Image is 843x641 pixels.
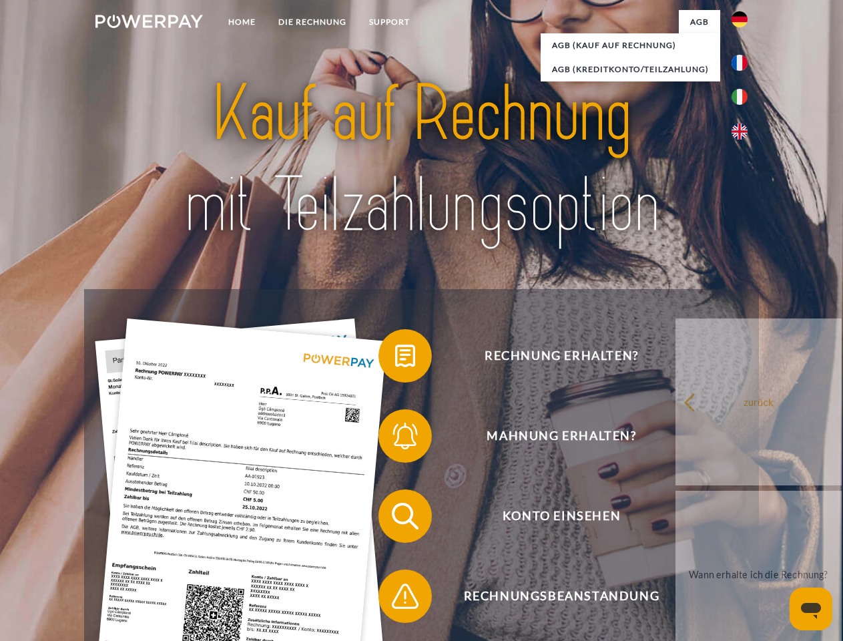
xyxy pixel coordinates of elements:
[378,570,726,623] button: Rechnungsbeanstandung
[732,89,748,105] img: it
[732,55,748,71] img: fr
[378,409,726,463] button: Mahnung erhalten?
[398,489,725,543] span: Konto einsehen
[732,11,748,27] img: de
[127,64,716,256] img: title-powerpay_de.svg
[378,489,726,543] button: Konto einsehen
[267,10,358,34] a: DIE RECHNUNG
[790,588,832,630] iframe: Schaltfläche zum Öffnen des Messaging-Fensters
[683,393,834,411] div: zurück
[95,15,203,28] img: logo-powerpay-white.svg
[398,329,725,383] span: Rechnung erhalten?
[398,570,725,623] span: Rechnungsbeanstandung
[388,499,422,533] img: qb_search.svg
[378,329,726,383] button: Rechnung erhalten?
[388,419,422,453] img: qb_bell.svg
[679,10,720,34] a: agb
[217,10,267,34] a: Home
[683,565,834,583] div: Wann erhalte ich die Rechnung?
[541,33,720,57] a: AGB (Kauf auf Rechnung)
[541,57,720,81] a: AGB (Kreditkonto/Teilzahlung)
[398,409,725,463] span: Mahnung erhalten?
[358,10,421,34] a: SUPPORT
[388,339,422,373] img: qb_bill.svg
[732,124,748,140] img: en
[388,580,422,613] img: qb_warning.svg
